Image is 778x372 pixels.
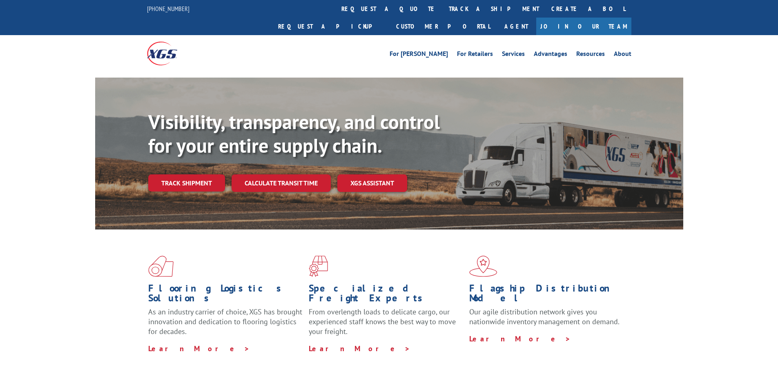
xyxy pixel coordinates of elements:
h1: Specialized Freight Experts [309,283,463,307]
a: Calculate transit time [232,174,331,192]
a: [PHONE_NUMBER] [147,4,189,13]
a: About [614,51,631,60]
p: From overlength loads to delicate cargo, our experienced staff knows the best way to move your fr... [309,307,463,343]
b: Visibility, transparency, and control for your entire supply chain. [148,109,440,158]
span: As an industry carrier of choice, XGS has brought innovation and dedication to flooring logistics... [148,307,302,336]
a: For Retailers [457,51,493,60]
a: XGS ASSISTANT [337,174,407,192]
img: xgs-icon-focused-on-flooring-red [309,256,328,277]
a: Resources [576,51,605,60]
a: Learn More > [469,334,571,343]
a: For [PERSON_NAME] [390,51,448,60]
h1: Flooring Logistics Solutions [148,283,303,307]
img: xgs-icon-flagship-distribution-model-red [469,256,497,277]
a: Track shipment [148,174,225,192]
a: Advantages [534,51,567,60]
a: Learn More > [309,344,410,353]
a: Services [502,51,525,60]
img: xgs-icon-total-supply-chain-intelligence-red [148,256,174,277]
a: Customer Portal [390,18,496,35]
a: Agent [496,18,536,35]
h1: Flagship Distribution Model [469,283,624,307]
a: Join Our Team [536,18,631,35]
span: Our agile distribution network gives you nationwide inventory management on demand. [469,307,620,326]
a: Learn More > [148,344,250,353]
a: Request a pickup [272,18,390,35]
